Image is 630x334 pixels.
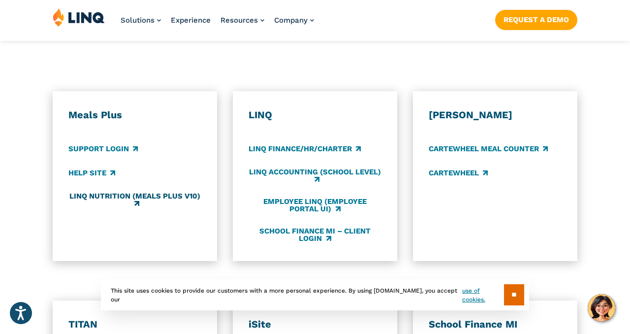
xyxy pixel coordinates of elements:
[68,168,115,179] a: Help Site
[101,279,529,310] div: This site uses cookies to provide our customers with a more personal experience. By using [DOMAIN...
[249,167,381,184] a: LINQ Accounting (school level)
[249,144,361,155] a: LINQ Finance/HR/Charter
[68,192,201,208] a: LINQ Nutrition (Meals Plus v10)
[68,109,201,122] h3: Meals Plus
[121,16,155,25] span: Solutions
[220,16,264,25] a: Resources
[274,16,314,25] a: Company
[429,168,488,179] a: CARTEWHEEL
[462,286,504,304] a: use of cookies.
[220,16,258,25] span: Resources
[249,227,381,243] a: School Finance MI – Client Login
[68,144,138,155] a: Support Login
[429,144,548,155] a: CARTEWHEEL Meal Counter
[249,109,381,122] h3: LINQ
[495,8,577,30] nav: Button Navigation
[121,16,161,25] a: Solutions
[171,16,211,25] a: Experience
[274,16,308,25] span: Company
[588,294,615,322] button: Hello, have a question? Let’s chat.
[53,8,105,27] img: LINQ | K‑12 Software
[249,198,381,214] a: Employee LINQ (Employee Portal UI)
[495,10,577,30] a: Request a Demo
[121,8,314,40] nav: Primary Navigation
[429,109,562,122] h3: [PERSON_NAME]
